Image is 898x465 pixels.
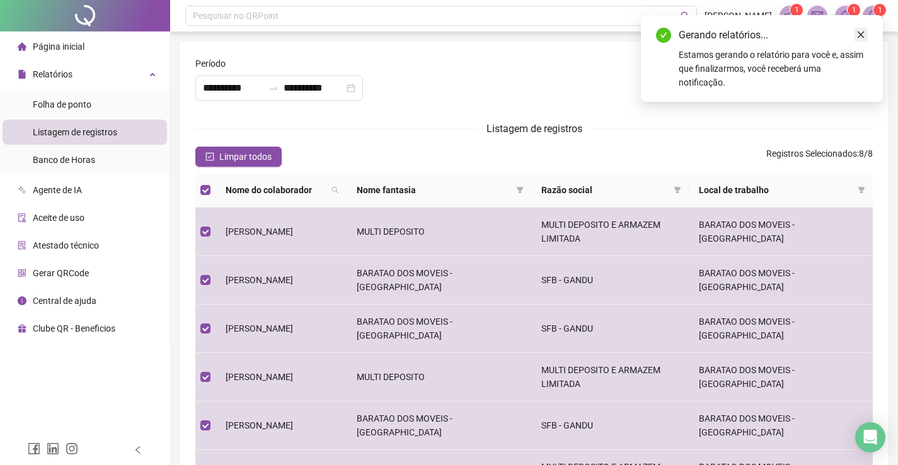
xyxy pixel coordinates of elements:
[18,213,26,222] span: audit
[134,445,142,454] span: left
[226,323,293,333] span: [PERSON_NAME]
[852,6,856,14] span: 1
[347,353,531,401] td: MULTI DEPOSITO
[268,83,279,93] span: to
[863,6,882,25] img: 94291
[33,296,96,306] span: Central de ajuda
[766,148,857,159] span: Registros Selecionados
[18,269,26,277] span: qrcode
[226,275,293,285] span: [PERSON_NAME]
[531,208,689,256] td: MULTI DEPOSITO E ARMAZEM LIMITADA
[357,183,510,197] span: Nome fantasia
[541,183,669,197] span: Razão social
[766,147,873,167] span: : 8 / 8
[848,4,860,16] sup: 1
[705,9,772,23] span: [PERSON_NAME]
[226,420,293,430] span: [PERSON_NAME]
[33,240,99,250] span: Atestado técnico
[33,155,95,165] span: Banco de Horas
[33,69,72,79] span: Relatórios
[689,256,873,305] td: BARATAO DOS MOVEIS - [GEOGRAPHIC_DATA]
[33,127,117,137] span: Listagem de registros
[18,296,26,305] span: info-circle
[855,422,885,452] div: Open Intercom Messenger
[347,208,531,256] td: MULTI DEPOSITO
[679,28,868,43] div: Gerando relatórios...
[671,181,684,199] span: filter
[839,10,851,21] span: bell
[790,4,803,16] sup: 1
[679,48,868,89] div: Estamos gerando o relatório para você e, assim que finalizarmos, você receberá uma notificação.
[219,150,272,164] span: Limpar todos
[66,442,78,455] span: instagram
[854,28,868,42] a: Close
[331,186,339,194] span: search
[531,401,689,450] td: SFB - GANDU
[33,323,115,333] span: Clube QR - Beneficios
[656,28,671,43] span: check-circle
[18,241,26,250] span: solution
[812,10,823,21] span: mail
[347,305,531,353] td: BARATAO DOS MOVEIS - [GEOGRAPHIC_DATA]
[33,99,91,109] span: Folha de ponto
[873,4,886,16] sup: Atualize o seu contato no menu Meus Dados
[531,256,689,305] td: SFB - GANDU
[347,256,531,305] td: BARATAO DOS MOVEIS - [GEOGRAPHIC_DATA]
[689,305,873,353] td: BARATAO DOS MOVEIS - [GEOGRAPHIC_DATA]
[195,57,226,70] span: Período
[795,6,799,14] span: 1
[18,42,26,51] span: home
[268,83,279,93] span: swap-right
[347,401,531,450] td: BARATAO DOS MOVEIS - [GEOGRAPHIC_DATA]
[531,353,689,401] td: MULTI DEPOSITO E ARMAZEM LIMITADA
[33,268,89,278] span: Gerar QRCode
[699,183,853,197] span: Local de trabalho
[856,30,865,39] span: close
[486,123,582,135] span: Listagem de registros
[226,227,293,237] span: [PERSON_NAME]
[531,305,689,353] td: SFB - GANDU
[329,181,342,199] span: search
[689,353,873,401] td: BARATAO DOS MOVEIS - [GEOGRAPHIC_DATA]
[858,186,865,194] span: filter
[47,442,59,455] span: linkedin
[674,186,681,194] span: filter
[516,186,524,194] span: filter
[514,181,526,199] span: filter
[855,181,868,199] span: filter
[205,152,214,161] span: check-square
[18,324,26,333] span: gift
[18,70,26,79] span: file
[28,442,40,455] span: facebook
[226,372,293,382] span: [PERSON_NAME]
[784,10,795,21] span: notification
[681,11,690,21] span: search
[226,183,326,197] span: Nome do colaborador
[33,213,84,223] span: Aceite de uso
[33,185,82,195] span: Agente de IA
[33,42,84,52] span: Página inicial
[689,401,873,450] td: BARATAO DOS MOVEIS - [GEOGRAPHIC_DATA]
[878,6,882,14] span: 1
[689,208,873,256] td: BARATAO DOS MOVEIS - [GEOGRAPHIC_DATA]
[195,147,282,167] button: Limpar todos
